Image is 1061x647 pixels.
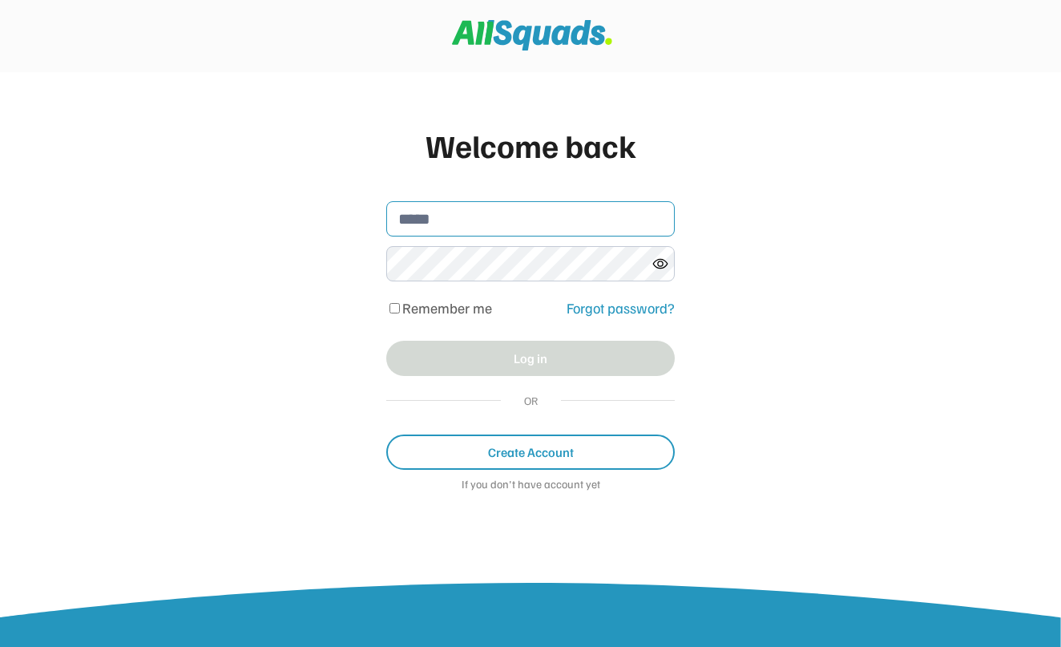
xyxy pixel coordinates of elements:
div: Welcome back [386,121,675,169]
label: Remember me [402,299,492,317]
img: Squad%20Logo.svg [452,20,612,51]
div: If you don't have account yet [386,478,675,494]
button: Create Account [386,435,675,470]
button: Log in [386,341,675,376]
div: Forgot password? [567,297,675,319]
div: OR [517,392,545,409]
